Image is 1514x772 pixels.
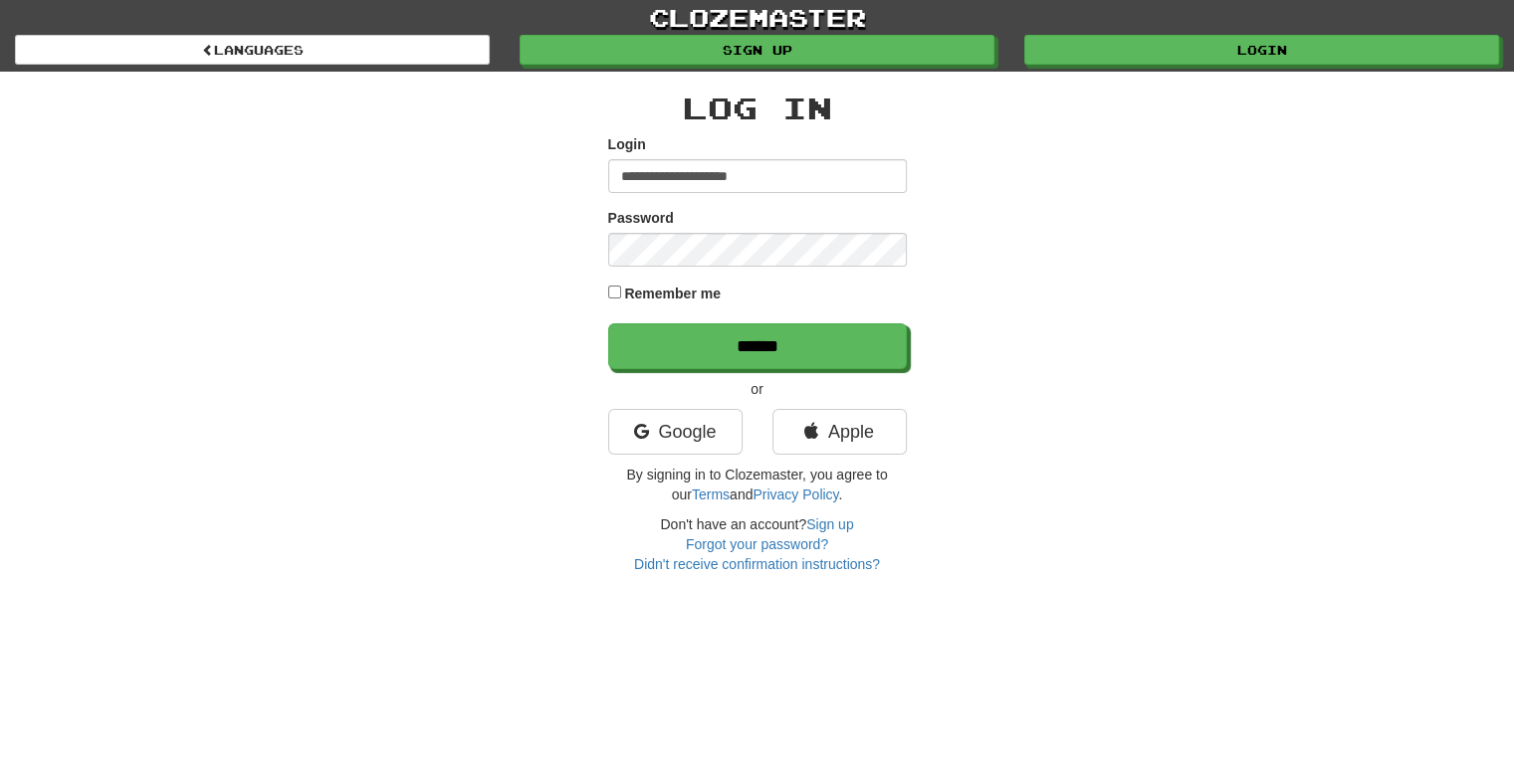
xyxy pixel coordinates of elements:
[608,409,743,455] a: Google
[608,379,907,399] p: or
[806,516,853,532] a: Sign up
[608,134,646,154] label: Login
[608,208,674,228] label: Password
[608,465,907,504] p: By signing in to Clozemaster, you agree to our and .
[15,35,490,65] a: Languages
[1024,35,1499,65] a: Login
[520,35,994,65] a: Sign up
[634,556,880,572] a: Didn't receive confirmation instructions?
[686,536,828,552] a: Forgot your password?
[624,284,721,303] label: Remember me
[608,514,907,574] div: Don't have an account?
[692,486,730,502] a: Terms
[608,92,907,124] h2: Log In
[772,409,907,455] a: Apple
[753,486,838,502] a: Privacy Policy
